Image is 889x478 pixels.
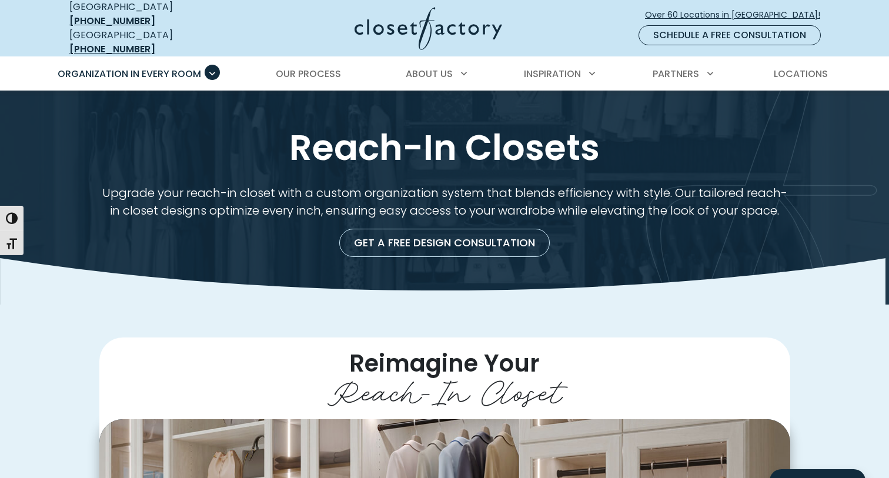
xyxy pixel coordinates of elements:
[69,14,155,28] a: [PHONE_NUMBER]
[69,42,155,56] a: [PHONE_NUMBER]
[67,125,822,170] h1: Reach-In Closets
[58,67,201,81] span: Organization in Every Room
[644,5,830,25] a: Over 60 Locations in [GEOGRAPHIC_DATA]!
[645,9,830,21] span: Over 60 Locations in [GEOGRAPHIC_DATA]!
[355,7,502,50] img: Closet Factory Logo
[639,25,821,45] a: Schedule a Free Consultation
[524,67,581,81] span: Inspiration
[49,58,840,91] nav: Primary Menu
[276,67,341,81] span: Our Process
[327,366,562,413] span: Reach-In Closet
[406,67,453,81] span: About Us
[774,67,828,81] span: Locations
[349,347,540,380] span: Reimagine Your
[653,67,699,81] span: Partners
[69,28,240,56] div: [GEOGRAPHIC_DATA]
[99,184,790,219] p: Upgrade your reach-in closet with a custom organization system that blends efficiency with style....
[339,229,550,257] a: Get a Free Design Consultation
